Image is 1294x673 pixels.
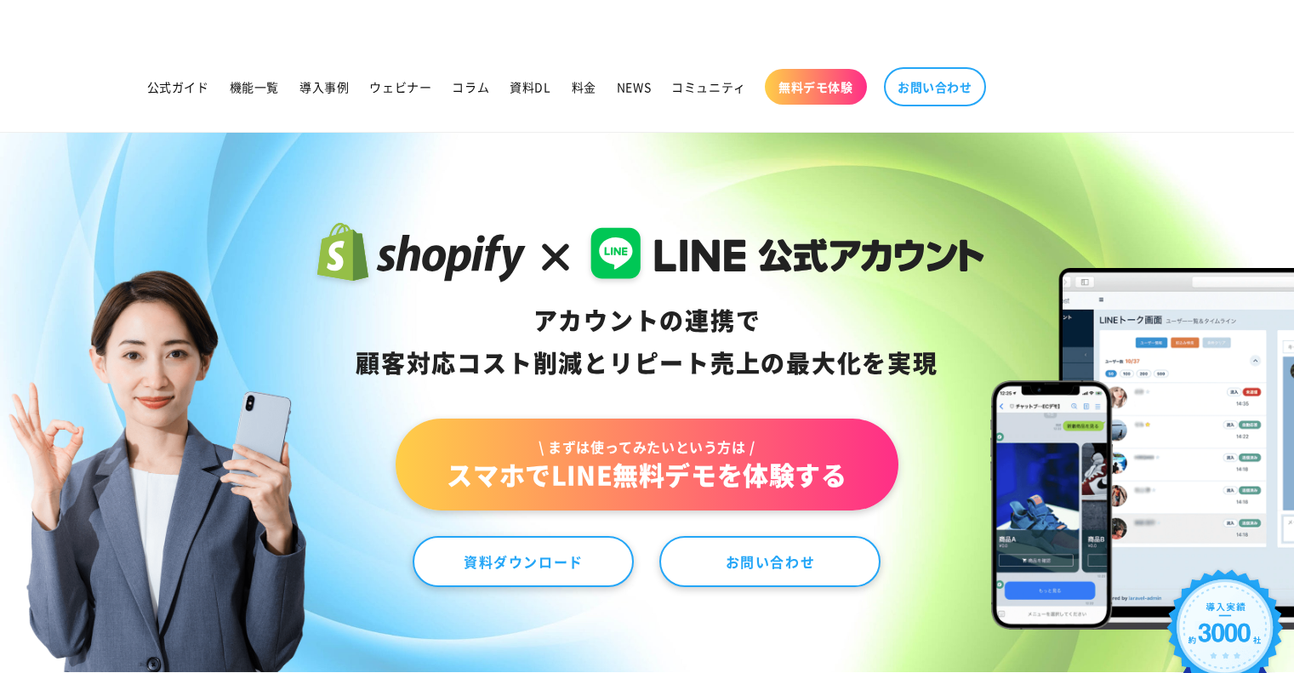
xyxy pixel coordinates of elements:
span: 無料デモ体験 [778,79,853,94]
span: 公式ガイド [147,79,209,94]
a: \ まずは使ってみたいという方は /スマホでLINE無料デモを体験する [396,419,898,510]
span: 導入事例 [299,79,349,94]
a: NEWS [607,69,661,105]
span: 料金 [572,79,596,94]
a: コラム [442,69,499,105]
a: お問い合わせ [884,67,986,106]
span: \ まずは使ってみたいという方は / [447,437,847,456]
span: 機能一覧 [230,79,279,94]
span: NEWS [617,79,651,94]
a: ウェビナー [359,69,442,105]
a: 料金 [561,69,607,105]
a: 機能一覧 [219,69,289,105]
span: コラム [452,79,489,94]
div: アカウントの連携で 顧客対応コスト削減と リピート売上の 最大化を実現 [310,299,984,385]
a: コミュニティ [661,69,756,105]
span: お問い合わせ [898,79,972,94]
span: コミュニティ [671,79,746,94]
a: 資料ダウンロード [413,536,634,587]
a: 無料デモ体験 [765,69,867,105]
a: 公式ガイド [137,69,219,105]
a: お問い合わせ [659,536,881,587]
span: 資料DL [510,79,550,94]
a: 導入事例 [289,69,359,105]
a: 資料DL [499,69,561,105]
span: ウェビナー [369,79,431,94]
